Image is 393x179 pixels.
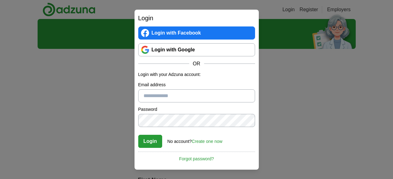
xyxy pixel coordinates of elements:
[138,106,255,113] label: Password
[138,71,255,78] p: Login with your Adzuna account:
[138,13,255,23] h2: Login
[138,135,162,148] button: Login
[167,134,222,145] div: No account?
[138,152,255,162] a: Forgot password?
[138,82,255,88] label: Email address
[192,139,222,144] a: Create one now
[189,60,204,68] span: OR
[138,26,255,40] a: Login with Facebook
[138,43,255,56] a: Login with Google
